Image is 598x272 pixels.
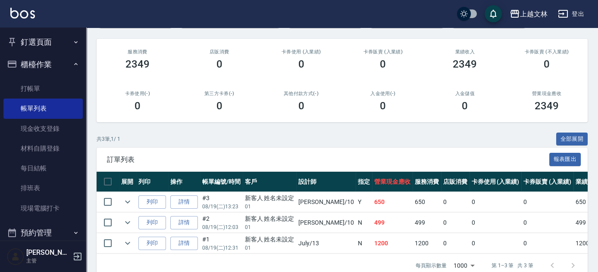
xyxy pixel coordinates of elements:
[3,158,83,178] a: 每日結帳
[135,100,141,112] h3: 0
[470,233,522,253] td: 0
[107,49,168,55] h3: 服務消費
[296,213,356,233] td: [PERSON_NAME] /10
[356,192,372,212] td: Y
[3,119,83,139] a: 現金收支登錄
[372,233,413,253] td: 1200
[549,155,581,163] a: 報表匯出
[107,91,168,96] h2: 卡券使用(-)
[121,195,134,208] button: expand row
[189,49,250,55] h2: 店販消費
[352,49,413,55] h2: 卡券販賣 (入業績)
[136,172,168,192] th: 列印
[544,58,550,70] h3: 0
[413,172,441,192] th: 服務消費
[453,58,477,70] h3: 2349
[245,203,294,210] p: 01
[3,31,83,53] button: 釘選頁面
[413,213,441,233] td: 499
[138,237,166,250] button: 列印
[413,233,441,253] td: 1200
[243,172,297,192] th: 客戶
[10,8,35,19] img: Logo
[380,100,386,112] h3: 0
[413,192,441,212] td: 650
[3,53,83,76] button: 櫃檯作業
[26,257,70,265] p: 主管
[462,100,468,112] h3: 0
[121,216,134,229] button: expand row
[441,172,470,192] th: 店販消費
[521,192,573,212] td: 0
[556,133,588,146] button: 全部展開
[470,172,522,192] th: 卡券使用 (入業績)
[3,198,83,218] a: 現場電腦打卡
[352,91,413,96] h2: 入金使用(-)
[271,91,332,96] h2: 其他付款方式(-)
[441,213,470,233] td: 0
[434,49,495,55] h2: 業績收入
[356,172,372,192] th: 指定
[470,192,522,212] td: 0
[170,195,198,209] a: 詳情
[200,192,243,212] td: #3
[170,237,198,250] a: 詳情
[516,49,577,55] h2: 卡券販賣 (不入業績)
[485,5,502,22] button: save
[296,192,356,212] td: [PERSON_NAME] /10
[138,216,166,229] button: 列印
[245,244,294,252] p: 01
[298,58,304,70] h3: 0
[200,233,243,253] td: #1
[119,172,136,192] th: 展開
[372,192,413,212] td: 650
[506,5,551,23] button: 上越文林
[372,213,413,233] td: 499
[245,235,294,244] div: 新客人 姓名未設定
[492,262,533,269] p: 第 1–3 筆 共 3 筆
[434,91,495,96] h2: 入金儲值
[380,58,386,70] h3: 0
[216,58,222,70] h3: 0
[3,99,83,118] a: 帳單列表
[296,172,356,192] th: 設計師
[3,139,83,158] a: 材料自購登錄
[521,213,573,233] td: 0
[202,223,241,231] p: 08/19 (二) 12:03
[202,244,241,252] p: 08/19 (二) 12:31
[26,248,70,257] h5: [PERSON_NAME]
[7,248,24,265] img: Person
[470,213,522,233] td: 0
[521,172,573,192] th: 卡券販賣 (入業績)
[416,262,447,269] p: 每頁顯示數量
[298,100,304,112] h3: 0
[200,172,243,192] th: 帳單編號/時間
[168,172,200,192] th: 操作
[3,79,83,99] a: 打帳單
[107,155,549,164] span: 訂單列表
[189,91,250,96] h2: 第三方卡券(-)
[271,49,332,55] h2: 卡券使用 (入業績)
[549,153,581,166] button: 報表匯出
[372,172,413,192] th: 營業現金應收
[3,222,83,244] button: 預約管理
[356,233,372,253] td: N
[554,6,588,22] button: 登出
[200,213,243,233] td: #2
[245,223,294,231] p: 01
[245,214,294,223] div: 新客人 姓名未設定
[245,194,294,203] div: 新客人 姓名未設定
[121,237,134,250] button: expand row
[441,192,470,212] td: 0
[356,213,372,233] td: N
[521,233,573,253] td: 0
[296,233,356,253] td: July /13
[520,9,548,19] div: 上越文林
[125,58,150,70] h3: 2349
[97,135,120,143] p: 共 3 筆, 1 / 1
[441,233,470,253] td: 0
[516,91,577,96] h2: 營業現金應收
[138,195,166,209] button: 列印
[3,178,83,198] a: 排班表
[216,100,222,112] h3: 0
